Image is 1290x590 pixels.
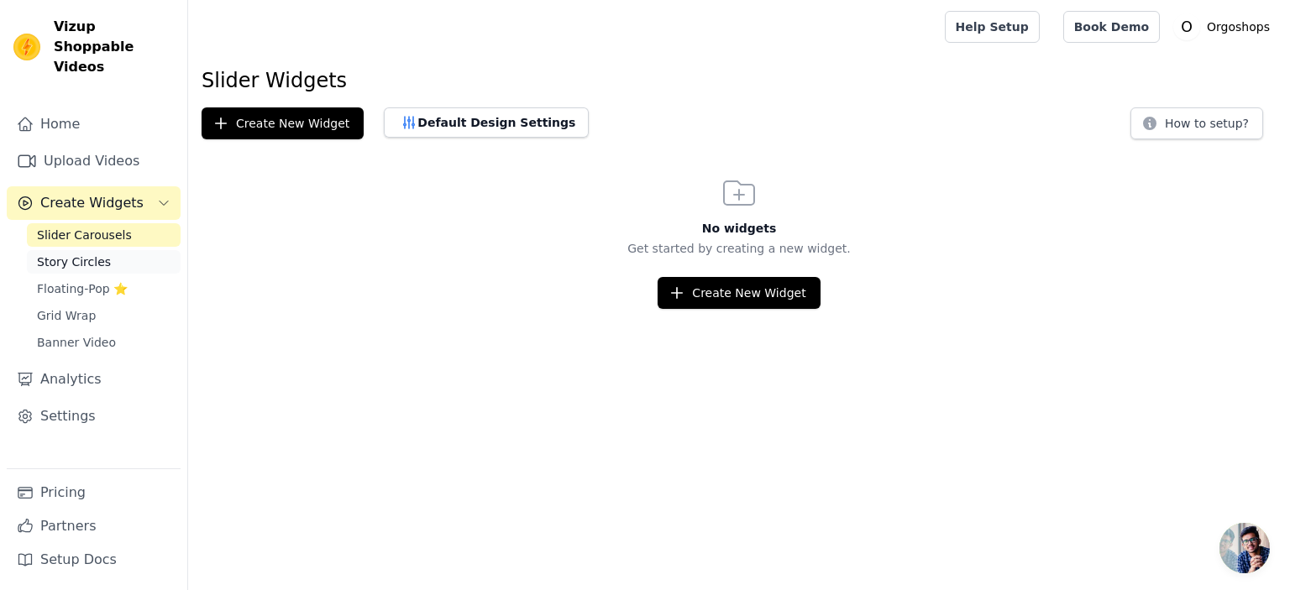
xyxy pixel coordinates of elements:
button: O Orgoshops [1173,12,1277,42]
a: Settings [7,399,181,433]
a: Analytics [7,363,181,396]
a: Story Circles [27,250,181,274]
a: Home [7,107,181,141]
a: Floating-Pop ⭐ [27,277,181,300]
a: Banner Video [27,331,181,354]
a: Help Setup [945,11,1040,43]
span: Vizup Shoppable Videos [54,17,174,77]
text: O [1181,18,1193,35]
span: Floating-Pop ⭐ [37,280,128,297]
span: Story Circles [37,253,111,270]
a: Pricing [7,476,181,509]
span: Banner Video [37,334,116,351]
p: Orgoshops [1200,12,1277,42]
a: How to setup? [1130,119,1263,135]
a: Setup Docs [7,543,181,577]
span: Grid Wrap [37,307,96,324]
h3: No widgets [188,220,1290,237]
p: Get started by creating a new widget. [188,240,1290,257]
h1: Slider Widgets [202,67,1277,94]
a: Upload Videos [7,144,181,178]
button: Default Design Settings [384,107,589,138]
button: Create New Widget [658,277,820,309]
span: Create Widgets [40,193,144,213]
img: Vizup [13,34,40,60]
a: Grid Wrap [27,304,181,327]
a: Book Demo [1063,11,1160,43]
button: How to setup? [1130,107,1263,139]
span: Slider Carousels [37,227,132,243]
a: Open chat [1219,523,1270,573]
button: Create New Widget [202,107,364,139]
a: Slider Carousels [27,223,181,247]
a: Partners [7,509,181,543]
button: Create Widgets [7,186,181,220]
